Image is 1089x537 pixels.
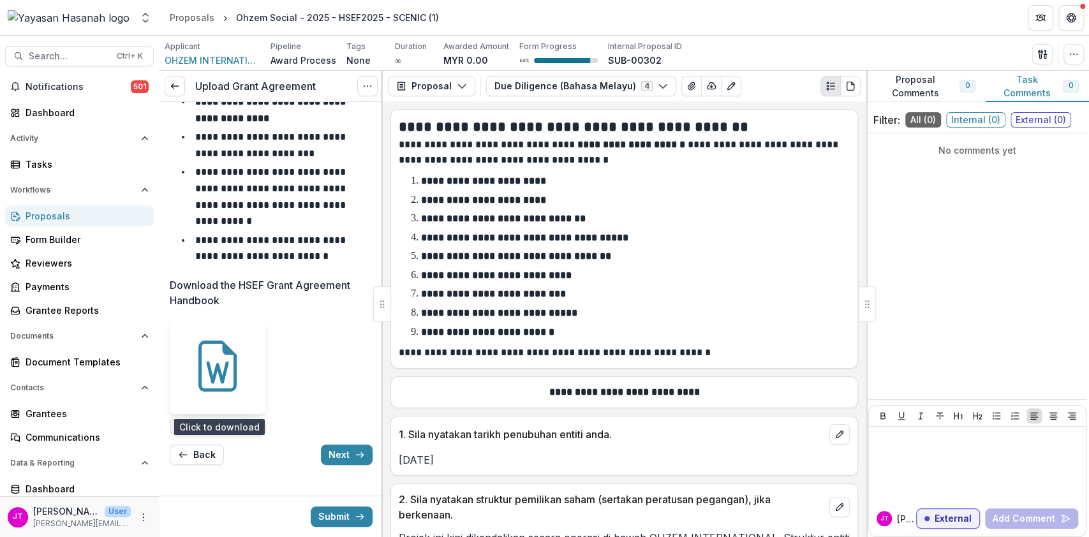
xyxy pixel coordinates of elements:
button: Align Left [1026,408,1042,423]
div: Communications [26,430,144,444]
p: Form Progress [519,41,577,52]
div: Proposals [170,11,214,24]
span: All ( 0 ) [905,112,941,128]
p: 1. Sila nyatakan tarikh penubuhan entiti anda. [399,427,824,442]
p: No comments yet [873,143,1081,157]
div: Grantee Reports [26,304,144,317]
button: Proposal Comments [866,71,986,102]
a: Grantees [5,403,154,424]
button: Task Comments [986,71,1089,102]
button: Add Comment [985,508,1078,529]
p: Duration [395,41,427,52]
div: Josselyn Tan [13,513,23,521]
span: Documents [10,332,136,341]
a: Communications [5,427,154,448]
p: Awarded Amount [443,41,509,52]
span: External ( 0 ) [1011,112,1071,128]
span: 501 [131,80,149,93]
span: Internal ( 0 ) [946,112,1005,128]
button: Open Contacts [5,378,154,398]
div: Document Templates [26,355,144,369]
a: Reviewers [5,253,154,274]
p: User [105,506,131,517]
img: Yayasan Hasanah logo [8,10,130,26]
button: Heading 2 [970,408,985,423]
p: Tags [346,41,366,52]
button: Plaintext view [820,76,841,96]
span: Activity [10,134,136,143]
p: External [935,513,972,524]
button: Strike [932,408,947,423]
button: Proposal [388,76,475,96]
a: Form Builder [5,229,154,250]
p: Applicant [165,41,200,52]
nav: breadcrumb [165,8,444,27]
span: Search... [29,51,109,62]
a: Dashboard [5,102,154,123]
p: Award Process [270,54,336,67]
button: Open entity switcher [137,5,154,31]
div: Grantees [26,407,144,420]
p: Download the HSEF Grant Agreement Handbook [170,277,365,308]
button: Italicize [913,408,928,423]
a: OHZEM INTERNATIONAL [165,54,260,67]
p: Pipeline [270,41,301,52]
a: Dashboard [5,478,154,499]
button: Open Activity [5,128,154,149]
button: edit [829,424,850,445]
div: Form Builder [26,233,144,246]
p: Filter: [873,112,900,128]
button: Partners [1028,5,1053,31]
a: Proposals [5,205,154,226]
div: Ohzem Social - 2025 - HSEF2025 - SCENIC (1) [236,11,439,24]
p: MYR 0.00 [443,54,488,67]
button: Next [321,445,373,465]
p: [PERSON_NAME] [897,512,916,526]
div: Reviewers [26,256,144,270]
button: Open Workflows [5,180,154,200]
p: [DATE] [399,452,850,467]
span: Notifications [26,82,131,92]
p: [PERSON_NAME] [33,504,100,518]
button: View Attached Files [681,76,702,96]
p: [PERSON_NAME][EMAIL_ADDRESS][DOMAIN_NAME] [33,518,131,529]
div: HSEF GRANT AGREEMENT GUIDELINES HANDBOOK.docx [170,318,265,434]
div: Dashboard [26,482,144,496]
p: SUB-00302 [608,54,662,67]
button: Notifications501 [5,77,154,97]
p: Internal Proposal ID [608,41,682,52]
a: Grantee Reports [5,300,154,321]
button: Submit [311,506,373,527]
button: Options [357,76,378,96]
button: Bold [875,408,891,423]
div: Payments [26,280,144,293]
div: Tasks [26,158,144,171]
span: Workflows [10,186,136,195]
button: Back [170,445,224,465]
button: PDF view [840,76,861,96]
a: Document Templates [5,351,154,372]
span: 0 [1069,81,1073,90]
a: Payments [5,276,154,297]
p: ∞ [395,54,401,67]
span: Data & Reporting [10,459,136,467]
div: Dashboard [26,106,144,119]
p: None [346,54,371,67]
button: Heading 1 [951,408,966,423]
button: Underline [894,408,909,423]
div: Ctrl + K [114,49,145,63]
button: Due Diligence (Bahasa Melayu)4 [486,76,676,96]
button: More [136,510,151,525]
button: Open Documents [5,326,154,346]
button: Align Center [1046,408,1061,423]
div: Proposals [26,209,144,223]
button: edit [829,497,850,517]
span: 0 [965,81,970,90]
span: Contacts [10,383,136,392]
button: Get Help [1058,5,1084,31]
div: Josselyn Tan [880,515,889,522]
button: Open Data & Reporting [5,453,154,473]
button: Ordered List [1007,408,1023,423]
button: Align Right [1064,408,1079,423]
